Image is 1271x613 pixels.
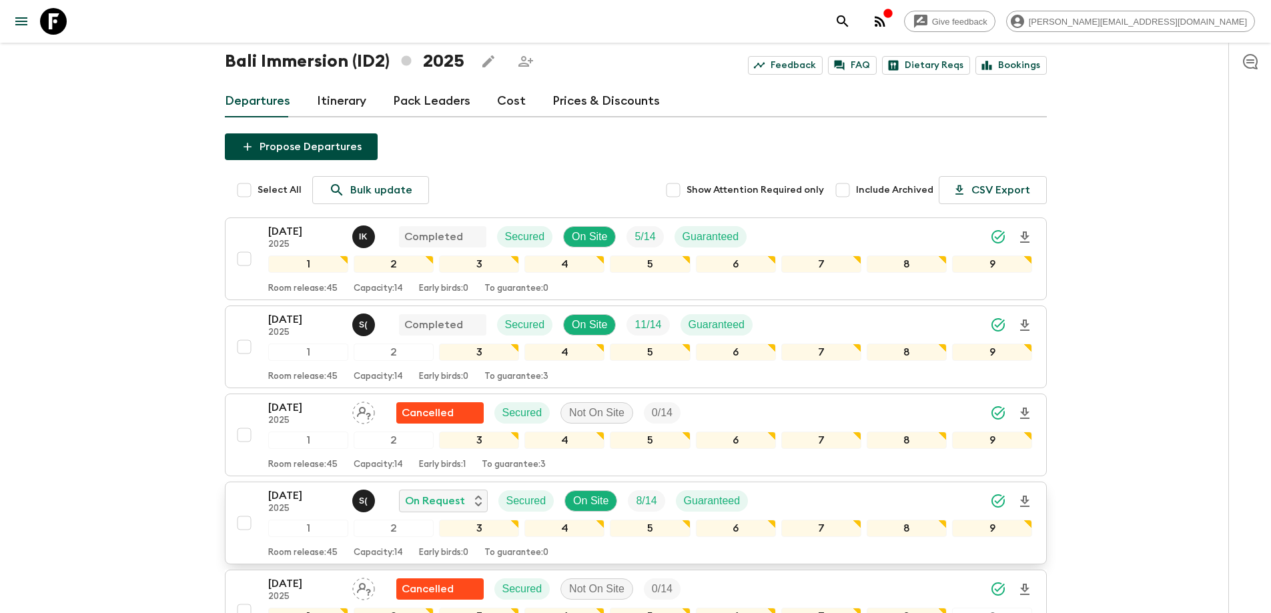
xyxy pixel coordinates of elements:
[402,405,454,421] p: Cancelled
[990,229,1006,245] svg: Synced Successfully
[494,578,550,600] div: Secured
[512,48,539,75] span: Share this itinerary
[359,496,368,506] p: S (
[352,318,378,328] span: Shandy (Putu) Sandhi Astra Juniawan
[268,488,342,504] p: [DATE]
[829,8,856,35] button: search adventures
[404,229,463,245] p: Completed
[975,56,1047,75] a: Bookings
[626,314,669,336] div: Trip Fill
[610,432,690,449] div: 5
[925,17,995,27] span: Give feedback
[652,405,673,421] p: 0 / 14
[569,405,624,421] p: Not On Site
[419,372,468,382] p: Early birds: 0
[419,460,466,470] p: Early birds: 1
[952,520,1032,537] div: 9
[696,432,776,449] div: 6
[352,229,378,240] span: I Komang Purnayasa
[689,317,745,333] p: Guaranteed
[1017,229,1033,245] svg: Download Onboarding
[1021,17,1254,27] span: [PERSON_NAME][EMAIL_ADDRESS][DOMAIN_NAME]
[939,176,1047,204] button: CSV Export
[268,504,342,514] p: 2025
[225,48,464,75] h1: Bali Immersion (ID2) 2025
[494,402,550,424] div: Secured
[484,283,548,294] p: To guarantee: 0
[990,317,1006,333] svg: Synced Successfully
[628,490,665,512] div: Trip Fill
[1017,406,1033,422] svg: Download Onboarding
[867,255,947,273] div: 8
[524,520,604,537] div: 4
[268,344,348,361] div: 1
[990,493,1006,509] svg: Synced Successfully
[268,239,342,250] p: 2025
[502,405,542,421] p: Secured
[634,229,655,245] p: 5 / 14
[352,582,375,592] span: Assign pack leader
[856,183,933,197] span: Include Archived
[354,283,403,294] p: Capacity: 14
[828,56,877,75] a: FAQ
[352,494,378,504] span: Shandy (Putu) Sandhi Astra Juniawan
[497,226,553,247] div: Secured
[1017,318,1033,334] svg: Download Onboarding
[552,85,660,117] a: Prices & Discounts
[990,581,1006,597] svg: Synced Successfully
[882,56,970,75] a: Dietary Reqs
[225,85,290,117] a: Departures
[781,432,861,449] div: 7
[683,229,739,245] p: Guaranteed
[904,11,995,32] a: Give feedback
[563,314,616,336] div: On Site
[634,317,661,333] p: 11 / 14
[684,493,741,509] p: Guaranteed
[781,255,861,273] div: 7
[350,182,412,198] p: Bulk update
[560,402,633,424] div: Not On Site
[268,576,342,592] p: [DATE]
[482,460,546,470] p: To guarantee: 3
[354,520,434,537] div: 2
[506,493,546,509] p: Secured
[644,578,681,600] div: Trip Fill
[268,223,342,239] p: [DATE]
[867,520,947,537] div: 8
[317,85,366,117] a: Itinerary
[268,520,348,537] div: 1
[505,229,545,245] p: Secured
[439,432,519,449] div: 3
[572,229,607,245] p: On Site
[781,344,861,361] div: 7
[268,328,342,338] p: 2025
[258,183,302,197] span: Select All
[1017,494,1033,510] svg: Download Onboarding
[990,405,1006,421] svg: Synced Successfully
[393,85,470,117] a: Pack Leaders
[396,402,484,424] div: Flash Pack cancellation
[268,416,342,426] p: 2025
[268,460,338,470] p: Room release: 45
[268,548,338,558] p: Room release: 45
[354,460,403,470] p: Capacity: 14
[636,493,657,509] p: 8 / 14
[569,581,624,597] p: Not On Site
[524,255,604,273] div: 4
[225,394,1047,476] button: [DATE]2025Assign pack leaderFlash Pack cancellationSecuredNot On SiteTrip Fill123456789Room relea...
[644,402,681,424] div: Trip Fill
[484,548,548,558] p: To guarantee: 0
[225,133,378,160] button: Propose Departures
[268,283,338,294] p: Room release: 45
[475,48,502,75] button: Edit this itinerary
[696,255,776,273] div: 6
[867,344,947,361] div: 8
[8,8,35,35] button: menu
[610,255,690,273] div: 5
[419,283,468,294] p: Early birds: 0
[498,490,554,512] div: Secured
[354,432,434,449] div: 2
[225,305,1047,388] button: [DATE]2025Shandy (Putu) Sandhi Astra JuniawanCompletedSecuredOn SiteTrip FillGuaranteed123456789R...
[396,578,484,600] div: Flash Pack cancellation
[696,344,776,361] div: 6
